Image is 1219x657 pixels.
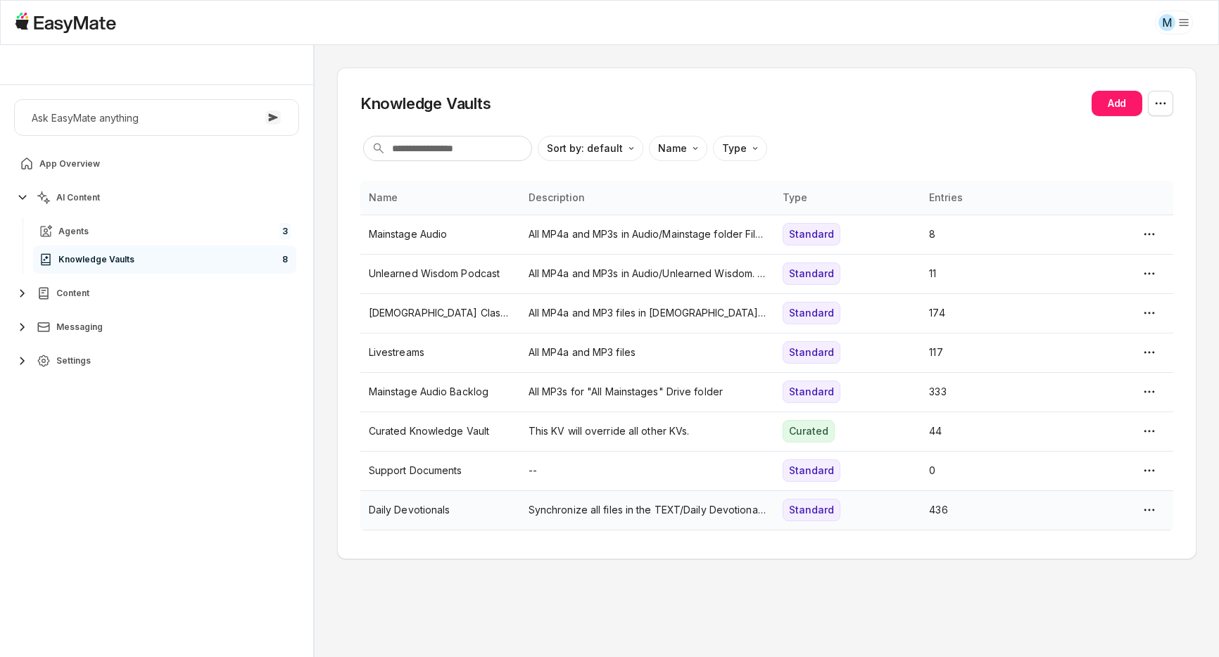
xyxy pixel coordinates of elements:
[56,288,89,299] span: Content
[529,266,766,281] p: All MP4a and MP3s in Audio/Unlearned Wisdom. File names must end in ".mp3" or ".mp4a"
[658,141,687,156] p: Name
[783,499,840,521] div: Standard
[33,245,296,274] a: Knowledge Vaults8
[529,423,766,439] p: This KV will override all other KVs.
[783,381,840,403] div: Standard
[14,150,299,178] a: App Overview
[921,181,1067,215] th: Entries
[369,266,512,281] p: Unlearned Wisdom Podcast
[529,502,766,518] p: Synchronize all files in the TEXT/Daily Devotional folder. All file names must end in ".txt"
[929,266,1059,281] p: 11
[279,251,291,268] span: 8
[783,302,840,324] div: Standard
[14,99,299,136] button: Ask EasyMate anything
[929,463,1059,478] p: 0
[529,463,766,478] p: --
[520,181,775,215] th: Description
[56,321,103,333] span: Messaging
[529,345,766,360] p: All MP4a and MP3 files
[529,305,766,321] p: All MP4a and MP3 files in [DEMOGRAPHIC_DATA] Classes folder
[929,345,1059,360] p: 117
[369,345,512,360] p: Livestreams
[360,181,520,215] th: Name
[33,217,296,245] a: Agents3
[929,423,1059,439] p: 44
[369,463,512,478] p: Support Documents
[783,262,840,285] div: Standard
[369,305,512,321] p: [DEMOGRAPHIC_DATA] Classes
[929,305,1059,321] p: 174
[529,384,766,400] p: All MP3s for "All Mainstages" Drive folder
[1158,14,1175,31] div: M
[529,227,766,242] p: All MP4a and MP3s in Audio/Mainstage folder File names must end in ".mp3" or ".mp4a"
[360,93,491,114] h2: Knowledge Vaults
[56,192,100,203] span: AI Content
[774,181,921,215] th: Type
[783,223,840,245] div: Standard
[369,502,512,518] p: Daily Devotionals
[783,459,840,482] div: Standard
[929,384,1059,400] p: 333
[369,384,512,400] p: Mainstage Audio Backlog
[929,502,1059,518] p: 436
[783,341,840,364] div: Standard
[39,158,100,170] span: App Overview
[14,313,299,341] button: Messaging
[56,355,91,366] span: Settings
[14,184,299,212] button: AI Content
[929,227,1059,242] p: 8
[1092,91,1142,116] button: Add
[783,420,835,442] div: Curated
[14,279,299,307] button: Content
[538,136,643,161] button: Sort by: default
[279,223,291,240] span: 3
[369,423,512,439] p: Curated Knowledge Vault
[14,347,299,375] button: Settings
[369,227,512,242] p: Mainstage Audio
[722,141,747,156] p: Type
[58,226,89,237] span: Agents
[713,136,767,161] button: Type
[649,136,707,161] button: Name
[58,254,134,265] span: Knowledge Vaults
[547,141,623,156] p: Sort by: default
